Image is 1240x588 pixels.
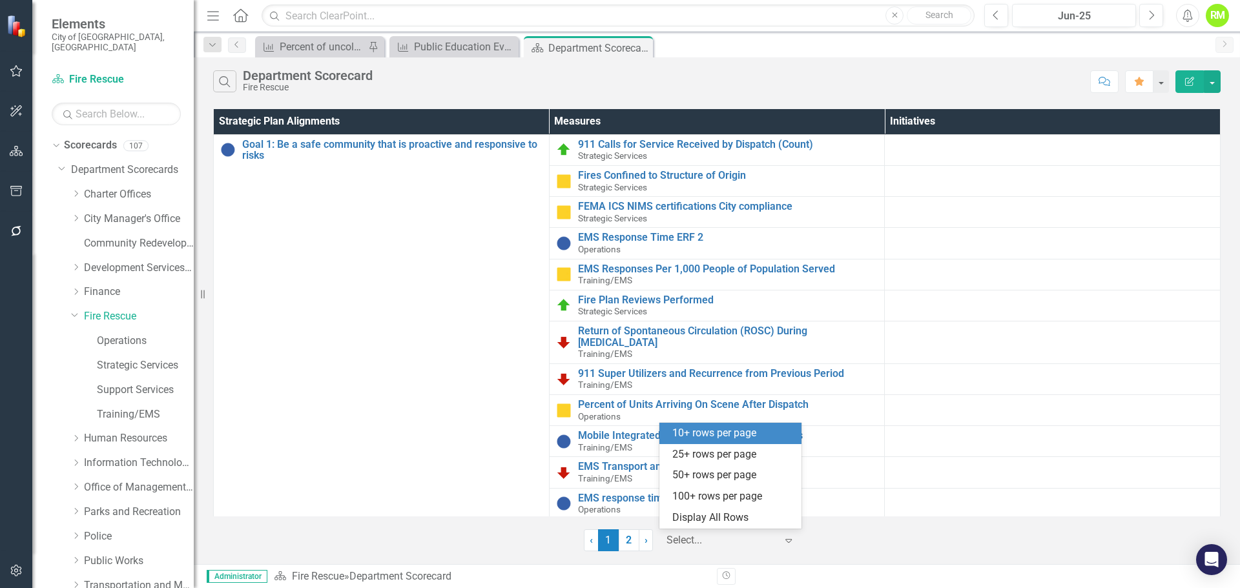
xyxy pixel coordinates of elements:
[578,492,878,504] a: EMS response time ERF 3
[645,534,648,546] span: ›
[556,334,572,350] img: Reviewing for Improvement
[578,275,632,285] span: Training/EMS
[71,163,194,177] a: Department Scorecards
[590,534,593,546] span: ‹
[578,504,621,514] span: Operations
[556,371,572,387] img: Reviewing for Improvement
[84,431,194,446] a: Human Resources
[578,368,878,380] a: 911 Super Utilizers and Recurrence from Previous Period
[556,174,572,189] img: Monitoring Progress
[578,349,632,359] span: Training/EMS
[1012,4,1136,27] button: Jun-25
[548,40,650,56] div: Department Scorecard
[262,5,975,27] input: Search ClearPoint...
[1017,8,1131,24] div: Jun-25
[549,259,885,290] td: Double-Click to Edit Right Click for Context Menu
[549,166,885,197] td: Double-Click to Edit Right Click for Context Menu
[598,529,619,551] span: 1
[549,488,885,519] td: Double-Click to Edit Right Click for Context Menu
[549,457,885,488] td: Double-Click to Edit Right Click for Context Menu
[84,187,194,202] a: Charter Offices
[1206,4,1229,27] button: RM
[52,16,181,32] span: Elements
[220,142,236,157] img: Information Unavailable
[578,201,878,212] a: FEMA ICS NIMS certifications City compliance
[556,465,572,480] img: Reviewing for Improvement
[556,205,572,220] img: Monitoring Progress
[393,39,515,55] a: Public Education Events and Attendance
[84,456,194,471] a: Information Technology Services
[556,496,572,511] img: Information Unavailable
[84,236,194,251] a: Community Redevelopment Agency
[64,138,117,153] a: Scorecards
[84,309,194,324] a: Fire Rescue
[578,325,878,348] a: Return of Spontaneous Circulation (ROSC) During [MEDICAL_DATA]
[84,212,194,227] a: City Manager's Office
[578,150,647,161] span: Strategic Services
[578,430,878,441] a: Mobile Integrated Health Contacts and Referrals
[556,267,572,282] img: Monitoring Progress
[549,290,885,321] td: Double-Click to Edit Right Click for Context Menu
[207,570,267,583] span: Administrator
[578,213,647,223] span: Strategic Services
[672,447,794,462] div: 25+ rows per page
[84,285,194,299] a: Finance
[242,139,542,161] a: Goal 1: Be a safe community that is proactive and responsive to risks
[549,197,885,228] td: Double-Click to Edit Right Click for Context Menu
[52,72,181,87] a: Fire Rescue
[549,228,885,259] td: Double-Click to Edit Right Click for Context Menu
[578,442,632,452] span: Training/EMS
[549,134,885,165] td: Double-Click to Edit Right Click for Context Menu
[578,232,878,243] a: EMS Response Time ERF 2
[414,39,515,55] div: Public Education Events and Attendance
[97,334,194,349] a: Operations
[84,529,194,544] a: Police
[578,411,621,421] span: Operations
[84,505,194,520] a: Parks and Recreation
[578,263,878,275] a: EMS Responses Per 1,000 People of Population Served
[549,321,885,363] td: Double-Click to Edit Right Click for Context Menu
[907,6,971,25] button: Search
[578,306,647,316] span: Strategic Services
[258,39,365,55] a: Percent of uncollected utility bills
[578,399,878,411] a: Percent of Units Arriving On Scene After Dispatch
[97,407,194,422] a: Training/EMS
[549,394,885,425] td: Double-Click to Edit Right Click for Context Menu
[578,380,632,390] span: Training/EMS
[556,298,572,313] img: Proceeding as Planned
[52,103,181,125] input: Search Below...
[578,461,878,472] a: EMS Transport and Refusal Rate
[292,570,344,582] a: Fire Rescue
[349,570,451,582] div: Department Scorecard
[672,468,794,483] div: 50+ rows per page
[97,383,194,398] a: Support Services
[84,261,194,276] a: Development Services Department
[578,170,878,181] a: Fires Confined to Structure of Origin
[556,236,572,251] img: Information Unavailable
[619,529,639,551] a: 2
[925,10,953,20] span: Search
[578,473,632,483] span: Training/EMS
[84,554,194,569] a: Public Works
[672,489,794,504] div: 100+ rows per page
[578,139,878,150] a: 911 Calls for Service Received by Dispatch (Count)
[549,426,885,457] td: Double-Click to Edit Right Click for Context Menu
[556,142,572,157] img: Proceeding as Planned
[549,363,885,394] td: Double-Click to Edit Right Click for Context Menu
[6,15,29,37] img: ClearPoint Strategy
[97,358,194,373] a: Strategic Services
[1196,544,1227,575] div: Open Intercom Messenger
[556,403,572,418] img: Monitoring Progress
[84,480,194,495] a: Office of Management and Budget
[578,294,878,306] a: Fire Plan Reviews Performed
[243,68,373,83] div: Department Scorecard
[274,569,707,584] div: »
[280,39,365,55] div: Percent of uncollected utility bills
[578,244,621,254] span: Operations
[672,511,794,525] div: Display All Rows
[556,434,572,449] img: Information Unavailable
[123,140,149,151] div: 107
[672,426,794,441] div: 10+ rows per page
[243,83,373,92] div: Fire Rescue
